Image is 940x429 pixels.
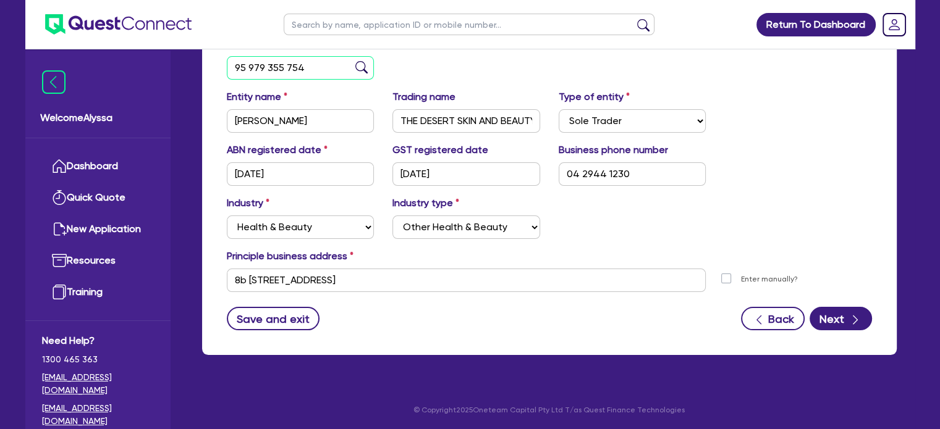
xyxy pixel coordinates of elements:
[193,404,905,415] p: © Copyright 2025 Oneteam Capital Pty Ltd T/as Quest Finance Technologies
[810,307,872,330] button: Next
[392,90,455,104] label: Trading name
[227,196,269,210] label: Industry
[42,182,154,214] a: Quick Quote
[52,285,67,299] img: training
[741,307,805,330] button: Back
[52,190,67,205] img: quick-quote
[42,402,154,428] a: [EMAIL_ADDRESS][DOMAIN_NAME]
[392,196,459,210] label: Industry type
[227,249,354,264] label: Principle business address
[392,162,540,186] input: DD / MM / YYYY
[559,90,630,104] label: Type of entity
[42,245,154,277] a: Resources
[45,14,192,35] img: quest-connect-logo-blue
[756,13,876,36] a: Return To Dashboard
[42,151,154,182] a: Dashboard
[52,222,67,236] img: new-application
[42,353,154,366] span: 1300 465 363
[284,14,654,35] input: Search by name, application ID or mobile number...
[40,110,156,125] span: Welcome Alyssa
[42,70,66,94] img: icon-menu-close
[878,9,910,41] a: Dropdown toggle
[42,214,154,245] a: New Application
[559,143,668,157] label: Business phone number
[42,277,154,308] a: Training
[741,273,798,285] label: Enter manually?
[355,61,368,73] img: abn-lookup icon
[42,371,154,397] a: [EMAIL_ADDRESS][DOMAIN_NAME]
[227,162,375,186] input: DD / MM / YYYY
[52,253,67,268] img: resources
[227,90,287,104] label: Entity name
[227,143,328,157] label: ABN registered date
[227,307,320,330] button: Save and exit
[42,333,154,348] span: Need Help?
[392,143,488,157] label: GST registered date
